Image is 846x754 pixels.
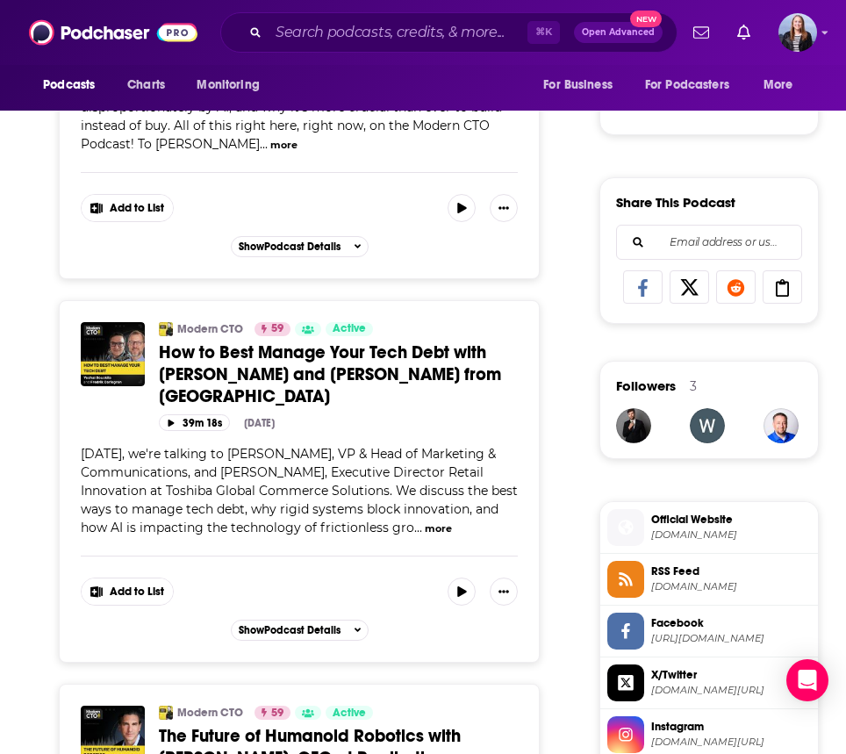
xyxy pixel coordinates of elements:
span: New [630,11,662,27]
button: open menu [634,68,755,102]
a: RSS Feed[DOMAIN_NAME] [607,561,811,598]
a: 59 [255,706,290,720]
a: Charts [116,68,176,102]
a: Share on Reddit [716,270,756,304]
span: ... [414,520,422,535]
a: Copy Link [763,270,802,304]
span: [DATE], we're talking to [PERSON_NAME], VP & Head of Marketing & Communications, and [PERSON_NAME... [81,446,518,535]
button: ShowPodcast Details [231,620,369,641]
span: Monitoring [197,73,259,97]
span: Instagram [651,719,811,735]
button: Show More Button [82,578,173,605]
input: Search podcasts, credits, & more... [269,18,527,47]
img: User Profile [778,13,817,52]
img: JohirMia [616,408,651,443]
a: Show notifications dropdown [730,18,757,47]
button: open menu [531,68,634,102]
span: Open Advanced [582,28,655,37]
span: ... [260,136,268,152]
span: Active [333,705,366,722]
span: feeds.megaphone.fm [651,580,811,593]
button: Show More Button [490,194,518,222]
a: 59 [255,322,290,336]
input: Email address or username... [631,226,787,259]
a: Show notifications dropdown [686,18,716,47]
span: 59 [271,705,283,722]
span: Show Podcast Details [239,241,341,253]
img: How to Best Manage Your Tech Debt with Fredrik Carlegren and Yeshai Bouskila from Toshiba [81,322,145,386]
span: More [764,73,793,97]
button: Show profile menu [778,13,817,52]
div: Search podcasts, credits, & more... [220,12,678,53]
a: Share on Facebook [623,270,663,304]
div: Open Intercom Messenger [786,659,828,701]
span: RSS Feed [651,564,811,579]
span: moderncto.io [651,528,811,542]
a: Instagram[DOMAIN_NAME][URL] [607,716,811,753]
span: https://www.facebook.com/moderncto [651,632,811,645]
span: Official Website [651,512,811,528]
a: X/Twitter[DOMAIN_NAME][URL] [607,664,811,701]
span: ⌘ K [527,21,560,44]
a: Share on X/Twitter [670,270,709,304]
a: Active [326,706,373,720]
span: Add to List [110,202,164,215]
a: Modern CTO [177,706,243,720]
div: [DATE] [244,417,275,429]
button: open menu [31,68,118,102]
a: Official Website[DOMAIN_NAME] [607,509,811,546]
span: Facebook [651,615,811,631]
button: Show More Button [490,578,518,606]
span: instagram.com/moderncto [651,736,811,749]
span: twitter.com/moderncto_io [651,684,811,697]
span: For Business [543,73,613,97]
span: Active [333,320,366,338]
div: Search followers [616,225,802,260]
button: open menu [184,68,282,102]
span: Show Podcast Details [239,624,341,636]
span: Add to List [110,585,164,599]
span: Charts [127,73,165,97]
button: ShowPodcast Details [231,236,369,257]
img: Modern CTO [159,706,173,720]
span: For Podcasters [645,73,729,97]
div: 3 [690,378,697,394]
img: Modern CTO [159,322,173,336]
span: Podcasts [43,73,95,97]
img: weedloversusa [690,408,725,443]
span: 59 [271,320,283,338]
img: 6figuredev [764,408,799,443]
button: 39m 18s [159,414,230,431]
button: Open AdvancedNew [574,22,663,43]
a: Active [326,322,373,336]
a: How to Best Manage Your Tech Debt with [PERSON_NAME] and [PERSON_NAME] from [GEOGRAPHIC_DATA] [159,341,518,407]
img: Podchaser - Follow, Share and Rate Podcasts [29,16,197,49]
button: more [425,521,452,536]
span: Logged in as annarice [778,13,817,52]
h3: Share This Podcast [616,194,735,211]
span: How to Best Manage Your Tech Debt with [PERSON_NAME] and [PERSON_NAME] from [GEOGRAPHIC_DATA] [159,341,501,407]
a: Facebook[URL][DOMAIN_NAME] [607,613,811,650]
button: Show More Button [82,195,173,221]
a: Modern CTO [177,322,243,336]
button: more [270,138,298,153]
span: Followers [616,377,676,394]
span: X/Twitter [651,667,811,683]
button: open menu [751,68,815,102]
